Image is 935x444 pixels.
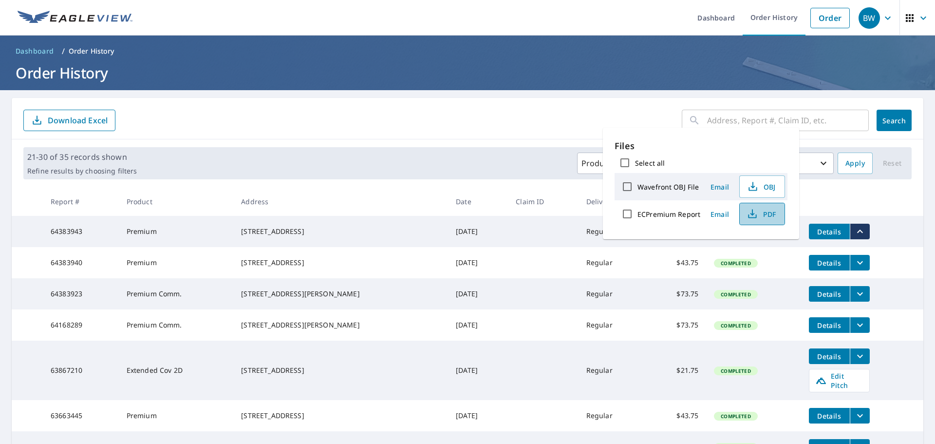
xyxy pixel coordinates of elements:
[23,110,115,131] button: Download Excel
[704,207,735,222] button: Email
[119,187,234,216] th: Product
[809,348,850,364] button: detailsBtn-63867210
[809,317,850,333] button: detailsBtn-64168289
[809,369,870,392] a: Edit Pitch
[815,352,844,361] span: Details
[241,320,440,330] div: [STREET_ADDRESS][PERSON_NAME]
[850,255,870,270] button: filesDropdownBtn-64383940
[43,400,119,431] td: 63663445
[48,115,108,126] p: Download Excel
[119,341,234,400] td: Extended Cov 2D
[12,63,923,83] h1: Order History
[43,309,119,341] td: 64168289
[739,203,785,225] button: PDF
[579,400,647,431] td: Regular
[43,278,119,309] td: 64383923
[27,151,137,163] p: 21-30 of 35 records shown
[241,366,440,375] div: [STREET_ADDRESS]
[119,247,234,278] td: Premium
[815,290,844,299] span: Details
[815,321,844,330] span: Details
[27,167,137,175] p: Refine results by choosing filters
[43,341,119,400] td: 63867210
[859,7,880,29] div: BW
[579,278,647,309] td: Regular
[815,258,844,268] span: Details
[715,260,756,267] span: Completed
[448,216,508,247] td: [DATE]
[577,153,634,174] button: Products
[448,278,508,309] td: [DATE]
[708,182,731,192] span: Email
[615,139,787,153] p: Files
[69,46,114,56] p: Order History
[877,110,912,131] button: Search
[746,208,777,220] span: PDF
[448,247,508,278] td: [DATE]
[119,400,234,431] td: Premium
[715,291,756,298] span: Completed
[579,247,647,278] td: Regular
[581,157,616,169] p: Products
[16,46,54,56] span: Dashboard
[715,322,756,329] span: Completed
[508,187,578,216] th: Claim ID
[815,411,844,421] span: Details
[579,341,647,400] td: Regular
[646,400,706,431] td: $43.75
[43,187,119,216] th: Report #
[850,348,870,364] button: filesDropdownBtn-63867210
[448,400,508,431] td: [DATE]
[18,11,132,25] img: EV Logo
[850,224,870,239] button: filesDropdownBtn-64383943
[12,43,923,59] nav: breadcrumb
[850,317,870,333] button: filesDropdownBtn-64168289
[43,216,119,247] td: 64383943
[119,278,234,309] td: Premium Comm.
[43,247,119,278] td: 64383940
[715,367,756,374] span: Completed
[241,258,440,268] div: [STREET_ADDRESS]
[884,116,904,125] span: Search
[707,107,869,134] input: Address, Report #, Claim ID, etc.
[241,227,440,236] div: [STREET_ADDRESS]
[646,247,706,278] td: $43.75
[646,309,706,341] td: $73.75
[579,216,647,247] td: Regular
[119,216,234,247] td: Premium
[241,411,440,421] div: [STREET_ADDRESS]
[810,8,850,28] a: Order
[838,153,873,174] button: Apply
[119,309,234,341] td: Premium Comm.
[746,181,777,193] span: OBJ
[448,309,508,341] td: [DATE]
[241,289,440,299] div: [STREET_ADDRESS][PERSON_NAME]
[704,179,735,194] button: Email
[448,341,508,400] td: [DATE]
[646,278,706,309] td: $73.75
[233,187,448,216] th: Address
[809,408,850,424] button: detailsBtn-63663445
[815,371,863,390] span: Edit Pitch
[850,408,870,424] button: filesDropdownBtn-63663445
[62,45,65,57] li: /
[12,43,58,59] a: Dashboard
[809,224,850,239] button: detailsBtn-64383943
[579,187,647,216] th: Delivery
[637,182,699,192] label: Wavefront OBJ File
[635,158,665,168] label: Select all
[637,210,700,219] label: ECPremium Report
[708,210,731,219] span: Email
[845,157,865,170] span: Apply
[646,341,706,400] td: $21.75
[448,187,508,216] th: Date
[815,227,844,236] span: Details
[579,309,647,341] td: Regular
[809,255,850,270] button: detailsBtn-64383940
[809,286,850,302] button: detailsBtn-64383923
[850,286,870,302] button: filesDropdownBtn-64383923
[739,175,785,198] button: OBJ
[715,413,756,420] span: Completed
